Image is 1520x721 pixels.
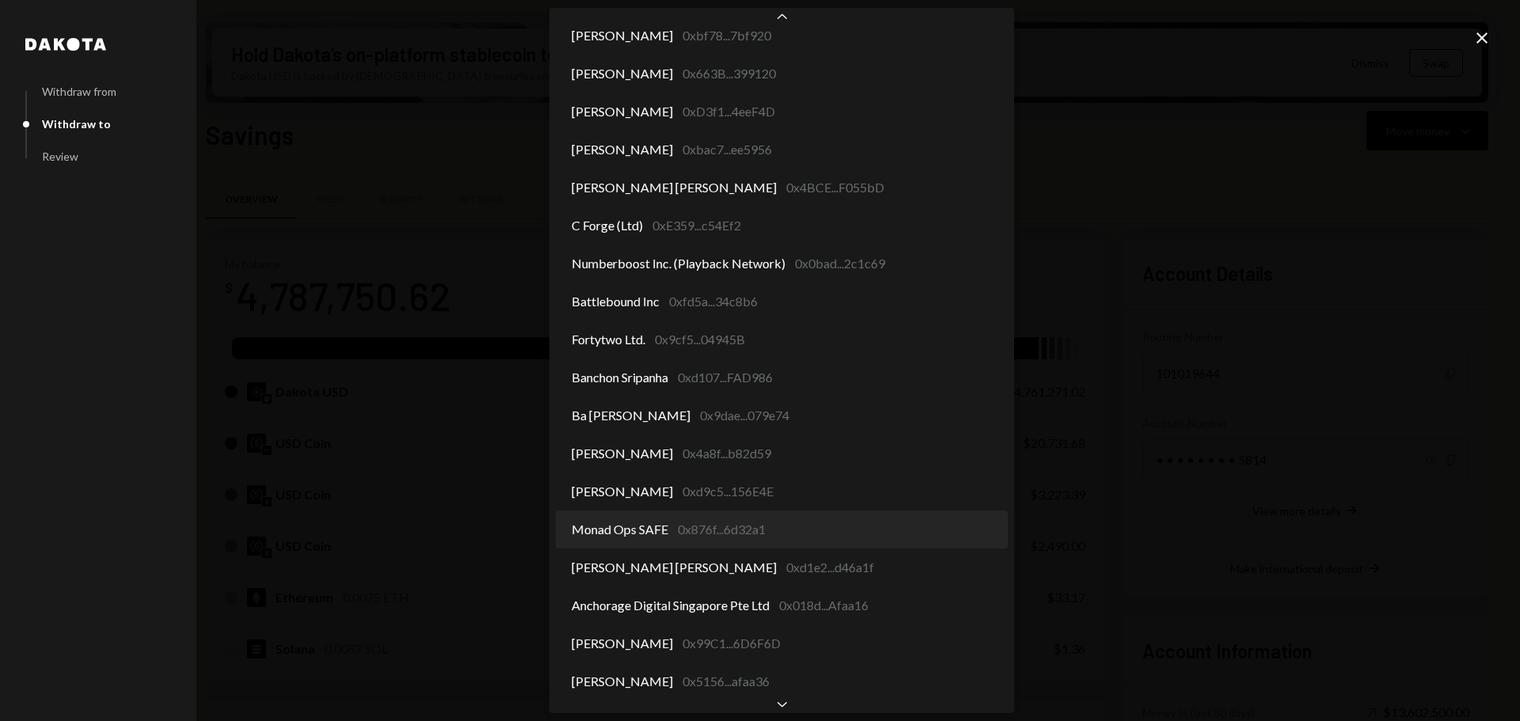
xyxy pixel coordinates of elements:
div: 0xd1e2...d46a1f [786,558,874,577]
span: [PERSON_NAME] [572,672,673,691]
div: 0x9cf5...04945B [655,330,745,349]
span: [PERSON_NAME] [PERSON_NAME] [572,178,777,197]
span: [PERSON_NAME] [572,102,673,121]
div: 0x9dae...079e74 [700,406,789,425]
div: 0xbf78...7bf920 [682,26,771,45]
span: C Forge (Ltd) [572,216,643,235]
span: Anchorage Digital Singapore Pte Ltd [572,596,769,615]
span: [PERSON_NAME] [572,26,673,45]
span: Fortytwo Ltd. [572,330,645,349]
span: Banchon Sripanha [572,368,668,387]
div: Withdraw to [42,117,111,131]
div: Withdraw from [42,85,116,98]
div: 0xD3f1...4eeF4D [682,102,775,121]
span: [PERSON_NAME] [572,140,673,159]
span: Monad Ops SAFE [572,520,668,539]
div: 0x018d...Afaa16 [779,596,868,615]
span: [PERSON_NAME] [PERSON_NAME] [572,558,777,577]
div: 0xd107...FAD986 [678,368,773,387]
span: [PERSON_NAME] [572,634,673,653]
div: 0xd9c5...156E4E [682,482,773,501]
span: Ba [PERSON_NAME] [572,406,690,425]
div: 0x663B...399120 [682,64,776,83]
div: 0x99C1...6D6F6D [682,634,781,653]
div: 0x876f...6d32a1 [678,520,766,539]
div: 0xfd5a...34c8b6 [669,292,758,311]
span: Numberboost Inc. (Playback Network) [572,254,785,273]
div: 0xbac7...ee5956 [682,140,772,159]
div: 0x5156...afaa36 [682,672,769,691]
div: 0x0bad...2c1c69 [795,254,885,273]
span: [PERSON_NAME] [572,444,673,463]
span: [PERSON_NAME] [572,482,673,501]
div: 0x4BCE...F055bD [786,178,884,197]
span: Battlebound Inc [572,292,659,311]
div: 0xE359...c54Ef2 [652,216,741,235]
div: Review [42,150,78,163]
div: 0x4a8f...b82d59 [682,444,771,463]
span: [PERSON_NAME] [572,64,673,83]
